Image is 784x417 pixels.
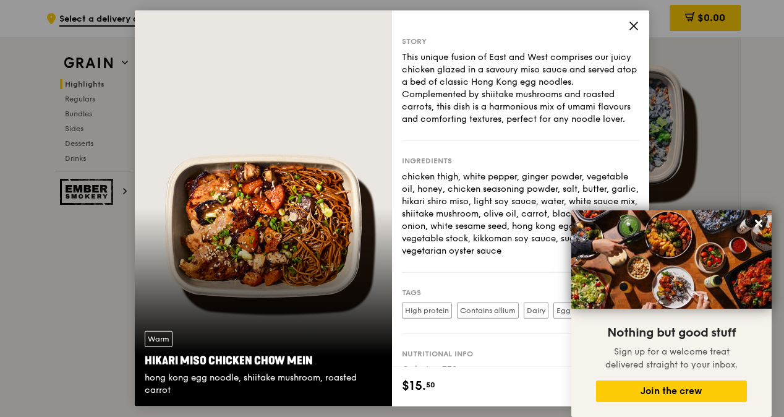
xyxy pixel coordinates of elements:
[402,51,639,126] div: This unique fusion of East and West comprises our juicy chicken glazed in a savoury miso sauce an...
[607,325,736,340] span: Nothing but good stuff
[402,288,639,298] div: Tags
[524,303,548,319] label: Dairy
[402,349,639,359] div: Nutritional info
[553,303,574,319] label: Egg
[749,213,769,233] button: Close
[426,380,435,390] span: 50
[402,377,426,395] span: $15.
[402,303,452,319] label: High protein
[571,210,772,309] img: DSC07876-Edit02-Large.jpeg
[145,331,173,347] div: Warm
[402,156,639,166] div: Ingredients
[402,37,639,46] div: Story
[145,352,382,369] div: Hikari Miso Chicken Chow Mein
[605,346,738,370] span: Sign up for a welcome treat delivered straight to your inbox.
[402,364,639,376] div: Calories: 778
[145,372,382,397] div: hong kong egg noodle, shiitake mushroom, roasted carrot
[457,303,519,319] label: Contains allium
[596,380,747,402] button: Join the crew
[402,171,639,257] div: chicken thigh, white pepper, ginger powder, vegetable oil, honey, chicken seasoning powder, salt,...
